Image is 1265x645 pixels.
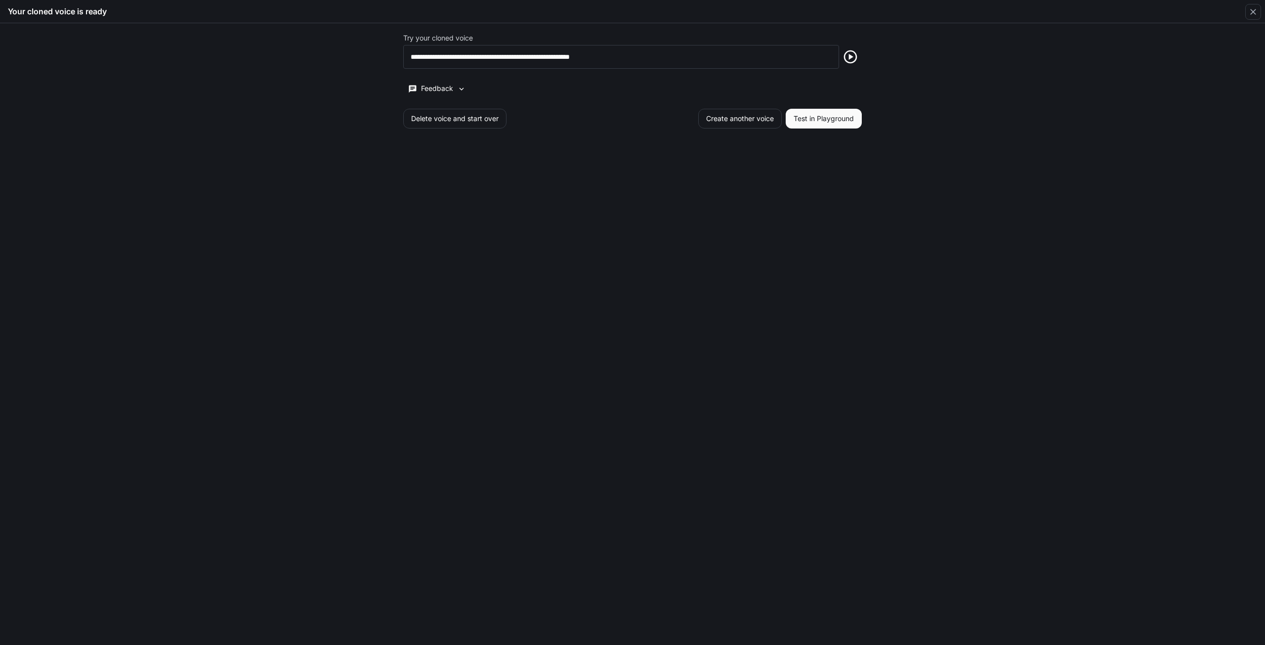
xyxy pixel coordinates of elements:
[698,109,782,129] button: Create another voice
[403,109,506,129] button: Delete voice and start over
[403,35,473,42] p: Try your cloned voice
[786,109,862,129] button: Test in Playground
[403,81,470,97] button: Feedback
[8,6,107,17] h5: Your cloned voice is ready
